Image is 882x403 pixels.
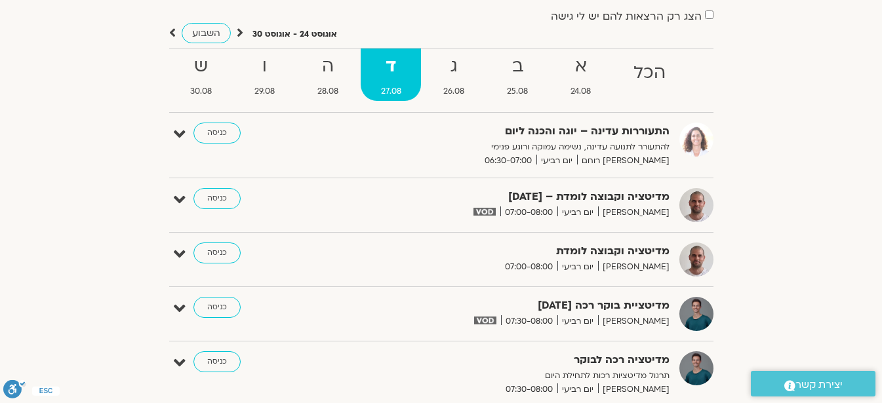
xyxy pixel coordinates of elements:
strong: ו [234,52,294,81]
span: השבוע [192,27,220,39]
span: יצירת קשר [795,376,843,394]
a: ג26.08 [424,48,485,101]
span: [PERSON_NAME] רוחם [577,154,670,168]
span: 07:30-08:00 [501,383,557,396]
span: 07:30-08:00 [501,315,557,328]
span: יום רביעי [557,383,598,396]
span: יום רביעי [557,260,598,274]
a: כניסה [193,188,241,209]
strong: מדיטציה וקבוצה לומדת – [DATE] [348,188,670,206]
span: 07:00-08:00 [500,260,557,274]
span: [PERSON_NAME] [598,315,670,328]
span: 30.08 [170,85,232,98]
a: השבוע [182,23,231,43]
span: 06:30-07:00 [480,154,536,168]
span: יום רביעי [557,315,598,328]
a: יצירת קשר [751,371,875,396]
strong: ש [170,52,232,81]
span: [PERSON_NAME] [598,383,670,396]
strong: א [551,52,611,81]
a: ד27.08 [361,48,421,101]
span: [PERSON_NAME] [598,206,670,220]
strong: ב [487,52,548,81]
span: 27.08 [361,85,421,98]
strong: ה [297,52,358,81]
span: 29.08 [234,85,294,98]
span: 26.08 [424,85,485,98]
a: הכל [614,48,686,101]
strong: ג [424,52,485,81]
p: להתעורר לתנועה עדינה, נשימה עמוקה ורוגע פנימי [348,140,670,154]
span: [PERSON_NAME] [598,260,670,274]
span: 24.08 [551,85,611,98]
a: א24.08 [551,48,611,101]
a: ו29.08 [234,48,294,101]
a: ב25.08 [487,48,548,101]
span: 07:00-08:00 [500,206,557,220]
p: אוגוסט 24 - אוגוסט 30 [252,28,337,41]
img: vodicon [473,208,495,216]
a: כניסה [193,242,241,263]
strong: ד [361,52,421,81]
a: כניסה [193,123,241,144]
img: vodicon [474,317,496,324]
a: ש30.08 [170,48,232,101]
span: 25.08 [487,85,548,98]
strong: התעוררות עדינה – יוגה והכנה ליום [348,123,670,140]
a: כניסה [193,297,241,318]
a: ה28.08 [297,48,358,101]
span: יום רביעי [557,206,598,220]
label: הצג רק הרצאות להם יש לי גישה [551,10,702,22]
span: יום רביעי [536,154,577,168]
span: 28.08 [297,85,358,98]
a: כניסה [193,351,241,372]
p: תרגול מדיטציות רכות לתחילת היום [348,369,670,383]
strong: מדיטציה רכה לבוקר [348,351,670,369]
strong: הכל [614,58,686,88]
strong: מדיטציית בוקר רכה [DATE] [348,297,670,315]
strong: מדיטציה וקבוצה לומדת [348,242,670,260]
